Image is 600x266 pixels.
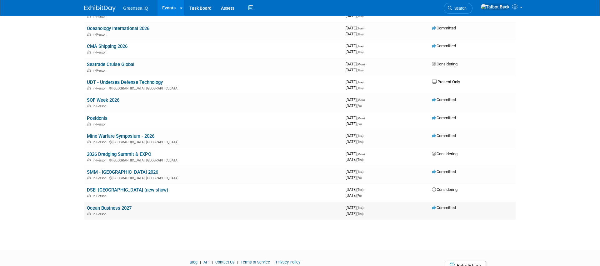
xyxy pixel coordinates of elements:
span: In-Person [92,212,108,216]
a: Ocean Business 2027 [87,205,132,211]
span: In-Person [92,194,108,198]
a: Oceanology International 2026 [87,26,149,31]
span: (Tue) [357,188,363,192]
a: DSEI-[GEOGRAPHIC_DATA] (new show) [87,187,168,193]
span: Committed [432,26,456,30]
a: API [203,260,209,264]
a: SMM - [GEOGRAPHIC_DATA] 2026 [87,169,158,175]
span: Committed [432,43,456,48]
a: SOF Week 2026 [87,97,119,103]
a: Seatrade Cruise Global [87,62,134,67]
span: (Mon) [357,63,365,66]
span: [DATE] [346,85,363,90]
span: (Fri) [357,176,362,180]
span: [DATE] [346,115,367,120]
span: [DATE] [346,68,363,72]
img: In-Person Event [87,33,91,36]
span: [DATE] [346,79,365,84]
span: In-Person [92,86,108,90]
span: (Tue) [357,206,363,210]
span: [DATE] [346,193,362,198]
a: Posidonia [87,115,107,121]
img: Talbot Beck [481,3,510,10]
span: (Thu) [357,158,363,161]
span: In-Person [92,140,108,144]
a: 2026 Dredging Summit & EXPO [87,151,151,157]
span: [DATE] [346,139,363,144]
span: | [271,260,275,264]
span: (Thu) [357,140,363,144]
span: [DATE] [346,26,365,30]
img: In-Person Event [87,69,91,72]
div: [GEOGRAPHIC_DATA], [GEOGRAPHIC_DATA] [87,175,341,180]
span: [DATE] [346,151,367,156]
span: (Mon) [357,98,365,102]
span: (Fri) [357,194,362,197]
span: - [366,97,367,102]
span: [DATE] [346,175,362,180]
img: In-Person Event [87,122,91,125]
span: [DATE] [346,43,365,48]
span: (Mon) [357,152,365,156]
a: Contact Us [215,260,235,264]
span: Committed [432,133,456,138]
span: (Fri) [357,122,362,126]
span: In-Person [92,104,108,108]
span: Considering [432,62,457,66]
span: [DATE] [346,103,362,108]
a: CMA Shipping 2026 [87,43,127,49]
span: In-Person [92,158,108,162]
span: [DATE] [346,32,363,36]
span: Committed [432,205,456,210]
span: (Mon) [357,116,365,120]
span: Greensea IQ [123,6,148,11]
span: In-Person [92,69,108,73]
img: In-Person Event [87,15,91,18]
span: (Thu) [357,69,363,72]
img: In-Person Event [87,50,91,54]
span: | [236,260,240,264]
span: [DATE] [346,187,365,192]
span: (Tue) [357,170,363,174]
img: In-Person Event [87,212,91,215]
img: In-Person Event [87,194,91,197]
span: (Thu) [357,86,363,90]
div: [GEOGRAPHIC_DATA], [GEOGRAPHIC_DATA] [87,85,341,90]
span: [DATE] [346,121,362,126]
span: [DATE] [346,49,363,54]
span: - [366,62,367,66]
span: | [210,260,214,264]
div: [GEOGRAPHIC_DATA], [GEOGRAPHIC_DATA] [87,157,341,162]
span: (Thu) [357,50,363,54]
a: Blog [190,260,197,264]
span: Considering [432,151,457,156]
span: Present Only [432,79,460,84]
span: (Tue) [357,80,363,84]
span: (Thu) [357,14,363,18]
span: [DATE] [346,211,363,216]
span: In-Person [92,33,108,37]
span: [DATE] [346,169,365,174]
a: Search [444,3,472,14]
span: Considering [432,187,457,192]
div: [GEOGRAPHIC_DATA], [GEOGRAPHIC_DATA] [87,139,341,144]
span: In-Person [92,176,108,180]
span: In-Person [92,122,108,126]
span: (Tue) [357,27,363,30]
span: (Fri) [357,104,362,108]
span: [DATE] [346,133,365,138]
span: Search [452,6,467,11]
span: In-Person [92,50,108,54]
span: (Tue) [357,44,363,48]
a: Privacy Policy [276,260,300,264]
img: In-Person Event [87,104,91,107]
a: UDT - Undersea Defense Technology [87,79,163,85]
span: - [366,151,367,156]
img: In-Person Event [87,86,91,90]
span: [DATE] [346,62,367,66]
span: In-Person [92,15,108,19]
